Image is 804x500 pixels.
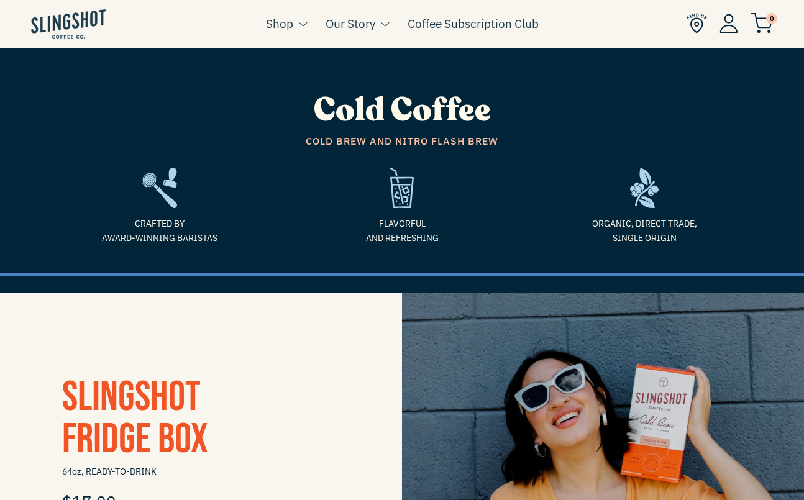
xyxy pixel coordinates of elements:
img: refreshing-1635975143169.svg [390,168,413,208]
img: frame2-1635783918803.svg [142,168,178,208]
span: 64oz, READY-TO-DRINK [62,461,340,483]
a: Coffee Subscription Club [408,14,539,33]
span: Cold Brew and Nitro Flash Brew [48,134,756,150]
span: Slingshot Fridge Box [62,372,208,465]
span: Crafted by Award-Winning Baristas [48,217,272,245]
a: Shop [266,14,293,33]
a: 0 [751,16,773,31]
span: Cold Coffee [314,88,491,132]
span: 0 [766,13,777,24]
img: cart [751,13,773,34]
img: frame-1635784469962.svg [630,168,659,208]
span: Organic, Direct Trade, Single Origin [532,217,756,245]
span: Flavorful and refreshing [290,217,514,245]
img: Find Us [687,13,707,34]
a: Our Story [326,14,375,33]
a: SlingshotFridge Box [62,372,208,465]
img: Account [719,14,738,33]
